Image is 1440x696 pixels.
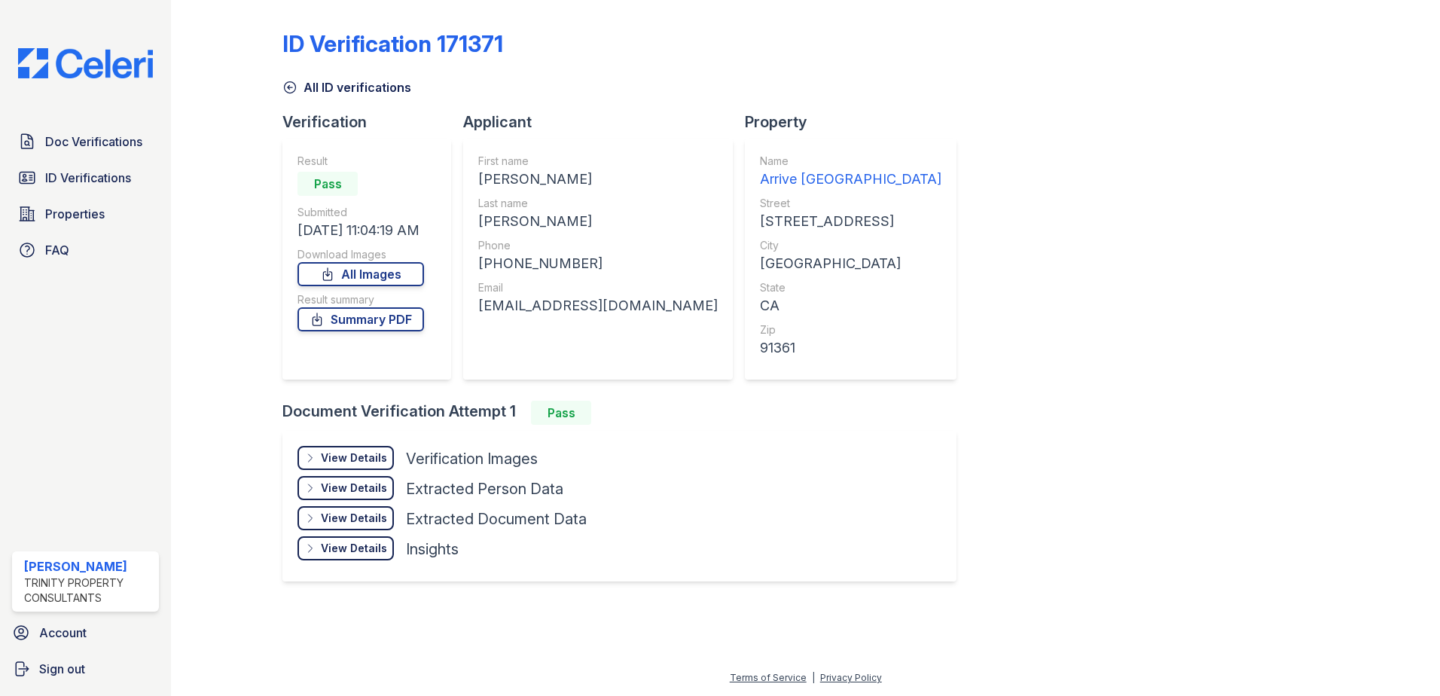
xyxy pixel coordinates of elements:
div: City [760,238,941,253]
div: Trinity Property Consultants [24,575,153,606]
div: ID Verification 171371 [282,30,503,57]
div: Applicant [463,111,745,133]
div: View Details [321,450,387,466]
span: ID Verifications [45,169,131,187]
a: All Images [297,262,424,286]
a: Properties [12,199,159,229]
span: Sign out [39,660,85,678]
a: Summary PDF [297,307,424,331]
div: 91361 [760,337,941,359]
div: Verification Images [406,448,538,469]
a: ID Verifications [12,163,159,193]
div: View Details [321,541,387,556]
div: Last name [478,196,718,211]
div: | [812,672,815,683]
div: [PERSON_NAME] [478,169,718,190]
div: Name [760,154,941,169]
div: Result summary [297,292,424,307]
div: [PERSON_NAME] [478,211,718,232]
span: Doc Verifications [45,133,142,151]
a: Sign out [6,654,165,684]
div: Download Images [297,247,424,262]
div: Submitted [297,205,424,220]
a: FAQ [12,235,159,265]
div: Property [745,111,969,133]
div: Pass [531,401,591,425]
span: Account [39,624,87,642]
a: Doc Verifications [12,127,159,157]
div: Arrive [GEOGRAPHIC_DATA] [760,169,941,190]
div: Verification [282,111,463,133]
div: Result [297,154,424,169]
div: State [760,280,941,295]
div: [DATE] 11:04:19 AM [297,220,424,241]
div: View Details [321,511,387,526]
div: Extracted Person Data [406,478,563,499]
div: View Details [321,481,387,496]
div: Pass [297,172,358,196]
a: Privacy Policy [820,672,882,683]
div: Document Verification Attempt 1 [282,401,969,425]
div: [STREET_ADDRESS] [760,211,941,232]
img: CE_Logo_Blue-a8612792a0a2168367f1c8372b55b34899dd931a85d93a1a3d3e32e68fde9ad4.png [6,48,165,78]
div: Street [760,196,941,211]
div: First name [478,154,718,169]
div: Email [478,280,718,295]
div: Insights [406,539,459,560]
div: [EMAIL_ADDRESS][DOMAIN_NAME] [478,295,718,316]
div: [GEOGRAPHIC_DATA] [760,253,941,274]
div: Extracted Document Data [406,508,587,530]
a: All ID verifications [282,78,411,96]
a: Account [6,618,165,648]
span: Properties [45,205,105,223]
div: [PHONE_NUMBER] [478,253,718,274]
a: Terms of Service [730,672,807,683]
div: CA [760,295,941,316]
div: Phone [478,238,718,253]
div: [PERSON_NAME] [24,557,153,575]
span: FAQ [45,241,69,259]
a: Name Arrive [GEOGRAPHIC_DATA] [760,154,941,190]
div: Zip [760,322,941,337]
